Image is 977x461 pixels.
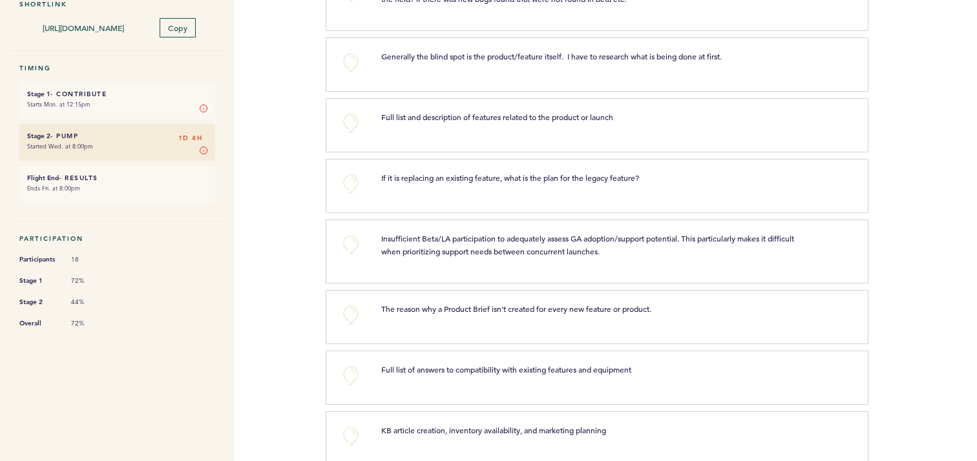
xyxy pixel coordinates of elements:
small: Flight End [27,174,59,182]
span: 18 [71,255,110,264]
span: Copy [168,23,187,33]
h6: - Results [27,174,207,182]
span: Stage 2 [19,296,58,309]
span: 72% [71,319,110,328]
span: 1D 4H [178,132,203,145]
time: Started Wed. at 8:00pm [27,142,93,150]
small: Stage 1 [27,90,50,98]
time: Ends Fri. at 8:00pm [27,184,80,192]
span: Overall [19,317,58,330]
span: Insufficient Beta/LA participation to adequately assess GA adoption/support potential. This parti... [381,233,796,256]
h6: - Pump [27,132,207,140]
span: Full list of answers to compatibility with existing features and equipment [381,364,631,374]
button: Copy [160,18,196,37]
span: Full list and description of features related to the product or launch [381,112,613,122]
h6: - Contribute [27,90,207,98]
span: KB article creation, inventory availability, and marketing planning [381,425,606,435]
span: The reason why a Product Brief isn't created for every new feature or product. [381,303,651,314]
span: 72% [71,276,110,285]
span: Stage 1 [19,274,58,287]
h5: Participation [19,234,215,243]
span: Generally the blind spot is the product/feature itself. I have to research what is being done at ... [381,51,722,61]
small: Stage 2 [27,132,50,140]
time: Starts Mon. at 12:15pm [27,100,90,108]
span: Participants [19,253,58,266]
h5: Timing [19,64,215,72]
span: If it is replacing an existing feature, what is the plan for the legacy feature? [381,172,639,183]
span: 44% [71,298,110,307]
